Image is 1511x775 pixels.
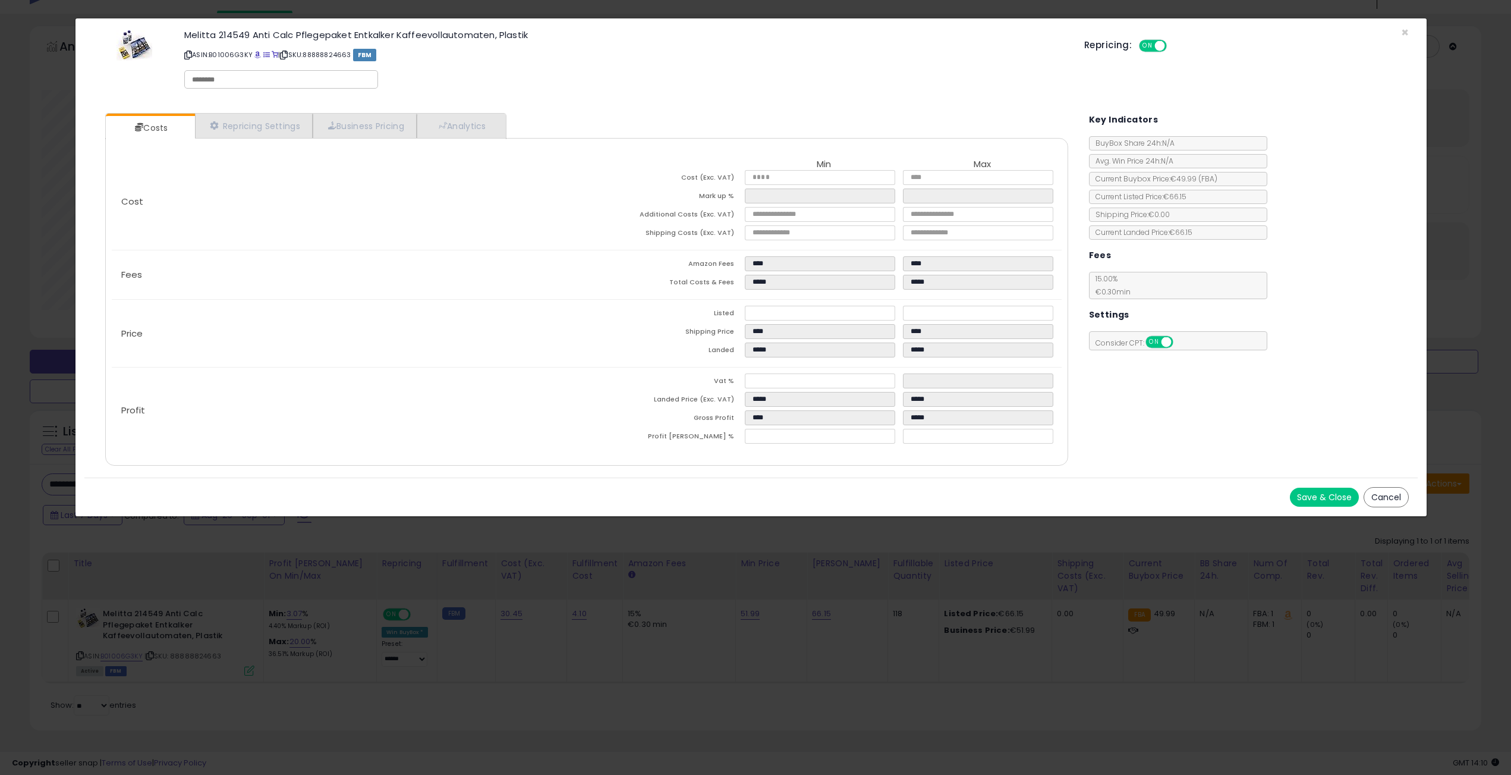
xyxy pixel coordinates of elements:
h3: Melitta 214549 Anti Calc Pflegepaket Entkalker Kaffeevollautomaten, Plastik [184,30,1066,39]
span: BuyBox Share 24h: N/A [1090,138,1175,148]
h5: Fees [1089,248,1112,263]
span: €49.99 [1170,174,1217,184]
td: Vat % [587,374,745,392]
p: ASIN: B01006G3KY | SKU: 88888824663 [184,45,1066,64]
p: Cost [112,197,587,206]
p: Price [112,329,587,338]
span: × [1401,24,1409,41]
span: ( FBA ) [1198,174,1217,184]
td: Landed [587,343,745,361]
button: Save & Close [1290,488,1359,507]
a: Costs [106,116,194,140]
h5: Key Indicators [1089,112,1159,127]
span: Current Buybox Price: [1090,174,1217,184]
td: Shipping Costs (Exc. VAT) [587,225,745,244]
span: OFF [1165,41,1184,51]
span: ON [1140,41,1155,51]
button: Cancel [1364,487,1409,507]
span: Avg. Win Price 24h: N/A [1090,156,1173,166]
h5: Settings [1089,308,1129,322]
p: Profit [112,406,587,415]
a: All offer listings [263,50,270,59]
a: Business Pricing [313,114,417,138]
span: OFF [1171,337,1190,347]
td: Listed [587,306,745,324]
td: Gross Profit [587,410,745,429]
span: 15.00 % [1090,274,1131,297]
span: Current Landed Price: €66.15 [1090,227,1192,237]
th: Max [903,159,1061,170]
td: Mark up % [587,189,745,207]
span: FBM [353,49,377,61]
a: Analytics [417,114,505,138]
td: Additional Costs (Exc. VAT) [587,207,745,225]
span: ON [1147,337,1161,347]
td: Profit [PERSON_NAME] % [587,429,745,447]
h5: Repricing: [1084,40,1132,50]
td: Cost (Exc. VAT) [587,170,745,189]
a: Your listing only [272,50,278,59]
td: Amazon Fees [587,256,745,275]
p: Fees [112,270,587,280]
td: Shipping Price [587,324,745,343]
a: BuyBox page [254,50,261,59]
td: Landed Price (Exc. VAT) [587,392,745,410]
td: Total Costs & Fees [587,275,745,293]
span: Current Listed Price: €66.15 [1090,192,1186,202]
span: €0.30 min [1090,287,1131,297]
a: Repricing Settings [195,114,313,138]
th: Min [745,159,903,170]
span: Shipping Price: €0.00 [1090,209,1170,219]
img: 41m+68cQeFL._SL60_.jpg [117,30,152,61]
span: Consider CPT: [1090,338,1189,348]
